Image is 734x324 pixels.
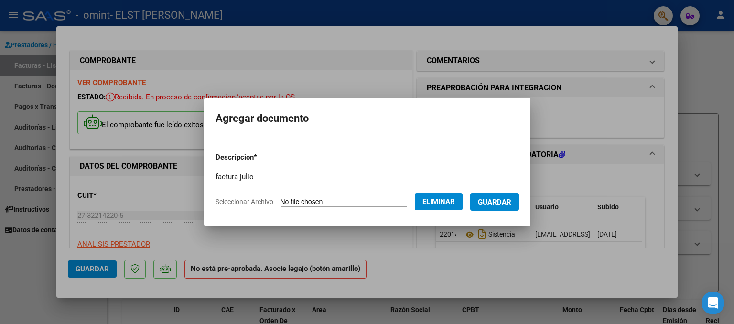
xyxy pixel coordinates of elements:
span: Seleccionar Archivo [216,198,273,205]
span: Eliminar [422,197,455,206]
div: Open Intercom Messenger [702,292,724,314]
button: Eliminar [415,193,463,210]
button: Guardar [470,193,519,211]
h2: Agregar documento [216,109,519,128]
span: Guardar [478,198,511,206]
p: Descripcion [216,152,307,163]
